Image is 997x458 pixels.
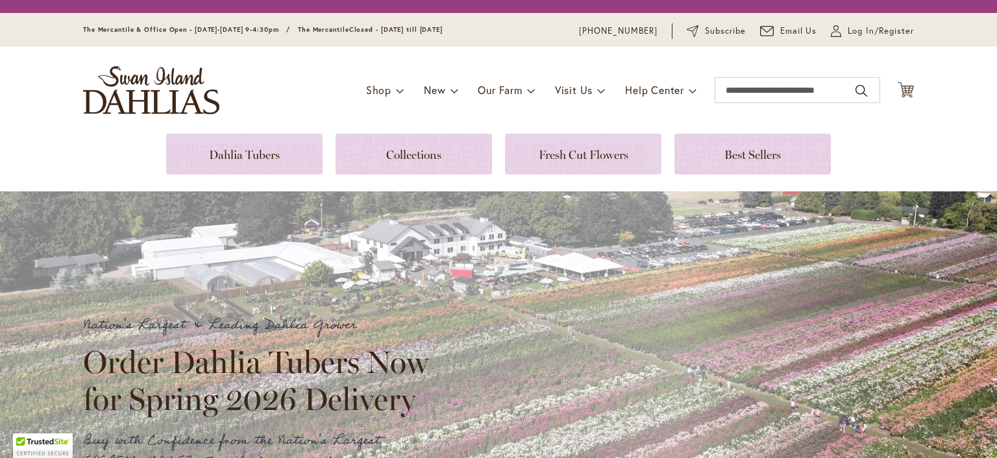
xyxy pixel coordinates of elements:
a: Email Us [760,25,817,38]
h2: Order Dahlia Tubers Now for Spring 2026 Delivery [83,344,440,416]
span: The Mercantile & Office Open - [DATE]-[DATE] 9-4:30pm / The Mercantile [83,25,349,34]
a: [PHONE_NUMBER] [579,25,658,38]
a: Log In/Register [831,25,914,38]
span: Our Farm [478,83,522,97]
span: Shop [366,83,391,97]
span: Subscribe [705,25,746,38]
span: Email Us [780,25,817,38]
span: Log In/Register [848,25,914,38]
span: Visit Us [555,83,593,97]
a: store logo [83,66,219,114]
p: Nation's Largest & Leading Dahlia Grower [83,315,440,336]
a: Subscribe [687,25,746,38]
span: Help Center [625,83,684,97]
span: Closed - [DATE] till [DATE] [349,25,443,34]
button: Search [855,80,867,101]
span: New [424,83,445,97]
